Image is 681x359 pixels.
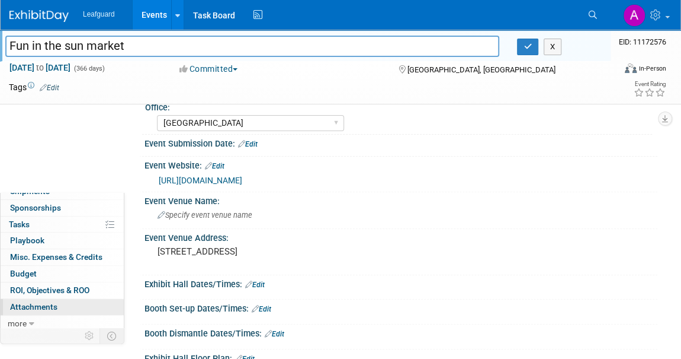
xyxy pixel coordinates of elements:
a: more [1,316,124,332]
div: Booth Set-up Dates/Times: [144,300,657,315]
a: Edit [265,330,284,338]
div: Office: [145,99,652,113]
span: Event ID: 11172576 [619,37,666,46]
div: Booth Dismantle Dates/Times: [144,325,657,340]
div: Event Website: [144,157,657,172]
span: [DATE] [DATE] [9,62,71,73]
a: Edit [238,140,258,148]
span: Budget [10,269,37,278]
div: Event Rating [634,81,666,87]
span: Specify event venue name [158,211,252,220]
div: Event Submission Date: [144,135,657,150]
div: In-Person [638,64,666,73]
img: Format-Inperson.png [625,63,637,73]
span: Tasks [9,220,30,229]
a: Edit [205,162,224,170]
a: Tasks [1,217,124,233]
span: to [34,63,46,72]
span: Leafguard [83,10,115,18]
img: Arlene Duncan [623,4,645,27]
div: Exhibit Hall Dates/Times: [144,275,657,291]
span: Sponsorships [10,203,61,212]
td: Tags [9,81,59,93]
button: Committed [175,63,242,75]
img: ExhibitDay [9,10,69,22]
span: [GEOGRAPHIC_DATA], [GEOGRAPHIC_DATA] [407,65,555,74]
pre: [STREET_ADDRESS] [158,246,345,257]
span: Misc. Expenses & Credits [10,252,102,262]
a: Misc. Expenses & Credits [1,249,124,265]
a: ROI, Objectives & ROO [1,282,124,298]
span: (366 days) [73,65,105,72]
a: Sponsorships [1,200,124,216]
a: Attachments [1,299,124,315]
a: [URL][DOMAIN_NAME] [159,176,242,185]
button: X [544,39,562,55]
a: Edit [40,84,59,92]
td: Toggle Event Tabs [100,328,124,344]
span: more [8,319,27,328]
td: Personalize Event Tab Strip [79,328,100,344]
a: Budget [1,266,124,282]
div: Event Format [564,62,667,80]
span: Shipments [10,186,50,196]
span: Attachments [10,302,57,312]
div: Event Venue Name: [144,192,657,207]
span: ROI, Objectives & ROO [10,285,89,295]
a: Edit [245,281,265,289]
span: Playbook [10,236,44,245]
a: Playbook [1,233,124,249]
div: Event Venue Address: [144,229,657,244]
a: Edit [252,305,271,313]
